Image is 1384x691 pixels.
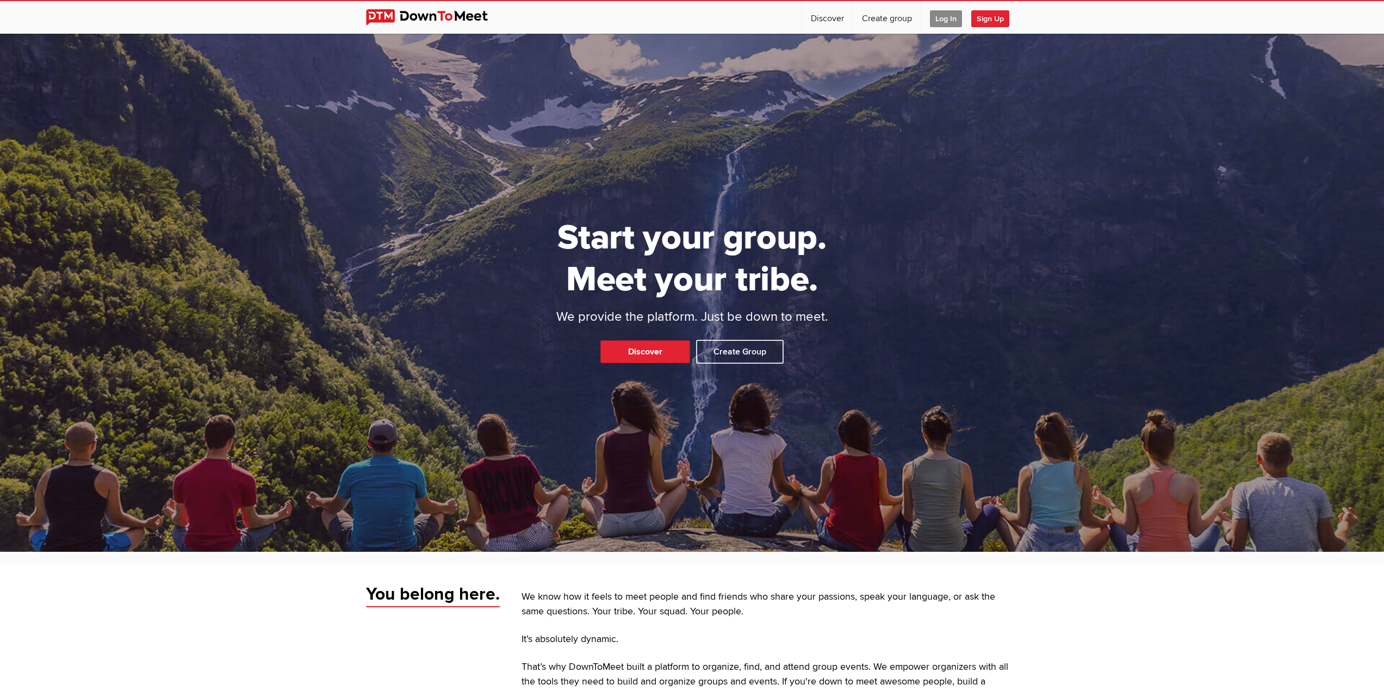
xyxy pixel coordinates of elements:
span: Log In [930,10,962,27]
span: You belong here. [366,583,500,607]
p: We know how it feels to meet people and find friends who share your passions, speak your language... [522,590,1019,619]
img: DownToMeet [366,9,505,26]
a: Log In [921,1,971,34]
span: Sign Up [971,10,1009,27]
a: Create group [853,1,921,34]
a: Discover [600,340,690,363]
a: Discover [802,1,853,34]
a: Sign Up [971,1,1018,34]
a: Create Group [696,340,784,364]
p: It’s absolutely dynamic. [522,632,1019,647]
h1: Start your group. Meet your tribe. [516,217,869,301]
